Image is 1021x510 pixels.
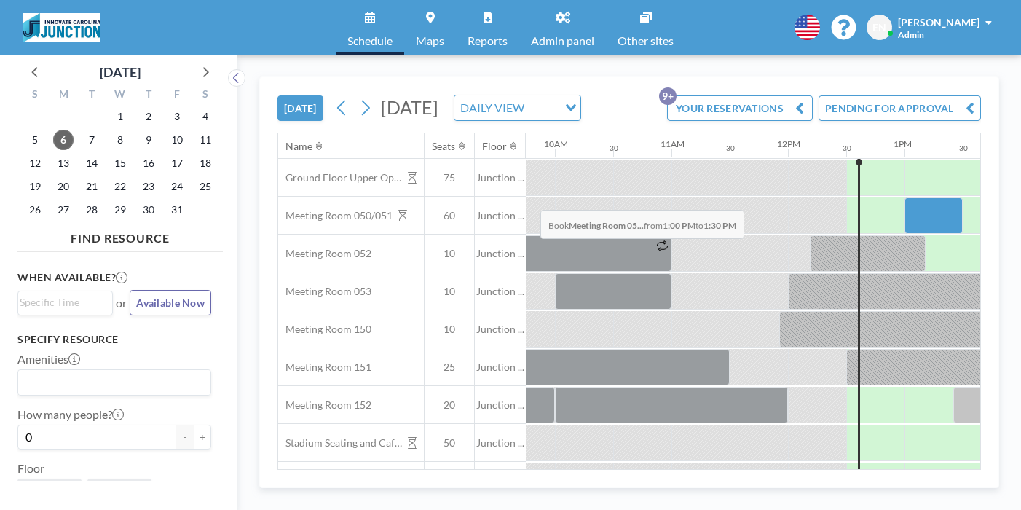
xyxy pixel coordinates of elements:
[116,296,127,310] span: or
[278,209,393,222] span: Meeting Room 050/051
[82,176,102,197] span: Tuesday, October 21, 2025
[432,140,455,153] div: Seats
[136,297,205,309] span: Available Now
[167,106,187,127] span: Friday, October 3, 2025
[138,106,159,127] span: Thursday, October 2, 2025
[195,176,216,197] span: Saturday, October 25, 2025
[475,361,526,374] span: Junction ...
[610,144,618,153] div: 30
[138,153,159,173] span: Thursday, October 16, 2025
[381,96,438,118] span: [DATE]
[425,399,474,412] span: 20
[569,220,644,231] b: Meeting Room 05...
[531,35,594,47] span: Admin panel
[17,407,124,422] label: How many people?
[540,210,744,239] span: Book from to
[278,247,371,260] span: Meeting Room 052
[475,171,526,184] span: Junction ...
[53,200,74,220] span: Monday, October 27, 2025
[475,285,526,298] span: Junction ...
[278,323,371,336] span: Meeting Room 150
[278,361,371,374] span: Meeting Room 151
[667,95,813,121] button: YOUR RESERVATIONS9+
[194,425,211,450] button: +
[50,86,78,105] div: M
[475,399,526,412] span: Junction ...
[959,144,968,153] div: 30
[25,200,45,220] span: Sunday, October 26, 2025
[53,130,74,150] span: Monday, October 6, 2025
[726,144,735,153] div: 30
[703,220,736,231] b: 1:30 PM
[20,294,104,310] input: Search for option
[17,333,211,346] h3: Specify resource
[100,62,141,82] div: [DATE]
[134,86,162,105] div: T
[425,361,474,374] span: 25
[17,225,223,246] h4: FIND RESOURCE
[425,436,474,450] span: 50
[25,130,45,150] span: Sunday, October 5, 2025
[278,285,371,298] span: Meeting Room 053
[457,98,527,117] span: DAILY VIEW
[195,153,216,173] span: Saturday, October 18, 2025
[17,461,44,476] label: Floor
[18,370,210,395] div: Search for option
[425,171,474,184] span: 75
[468,35,508,47] span: Reports
[110,176,130,197] span: Wednesday, October 22, 2025
[475,247,526,260] span: Junction ...
[82,130,102,150] span: Tuesday, October 7, 2025
[138,130,159,150] span: Thursday, October 9, 2025
[529,98,556,117] input: Search for option
[167,176,187,197] span: Friday, October 24, 2025
[819,95,981,121] button: PENDING FOR APPROVAL
[162,86,191,105] div: F
[872,21,886,34] span: EN
[425,285,474,298] span: 10
[278,436,402,450] span: Stadium Seating and Cafe area
[20,373,202,392] input: Search for option
[25,176,45,197] span: Sunday, October 19, 2025
[285,140,312,153] div: Name
[17,352,80,366] label: Amenities
[110,106,130,127] span: Wednesday, October 1, 2025
[167,200,187,220] span: Friday, October 31, 2025
[894,138,912,149] div: 1PM
[544,138,568,149] div: 10AM
[425,323,474,336] span: 10
[23,13,100,42] img: organization-logo
[138,176,159,197] span: Thursday, October 23, 2025
[78,86,106,105] div: T
[110,200,130,220] span: Wednesday, October 29, 2025
[454,95,580,120] div: Search for option
[195,106,216,127] span: Saturday, October 4, 2025
[425,209,474,222] span: 60
[191,86,219,105] div: S
[195,130,216,150] span: Saturday, October 11, 2025
[475,209,526,222] span: Junction ...
[347,35,393,47] span: Schedule
[130,290,211,315] button: Available Now
[898,16,979,28] span: [PERSON_NAME]
[482,140,507,153] div: Floor
[53,153,74,173] span: Monday, October 13, 2025
[843,144,851,153] div: 30
[176,425,194,450] button: -
[475,323,526,336] span: Junction ...
[138,200,159,220] span: Thursday, October 30, 2025
[475,436,526,450] span: Junction ...
[110,130,130,150] span: Wednesday, October 8, 2025
[777,138,800,149] div: 12PM
[25,153,45,173] span: Sunday, October 12, 2025
[18,291,112,313] div: Search for option
[278,171,402,184] span: Ground Floor Upper Open Area
[425,247,474,260] span: 10
[416,35,444,47] span: Maps
[278,399,371,412] span: Meeting Room 152
[110,153,130,173] span: Wednesday, October 15, 2025
[82,200,102,220] span: Tuesday, October 28, 2025
[106,86,135,105] div: W
[21,86,50,105] div: S
[53,176,74,197] span: Monday, October 20, 2025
